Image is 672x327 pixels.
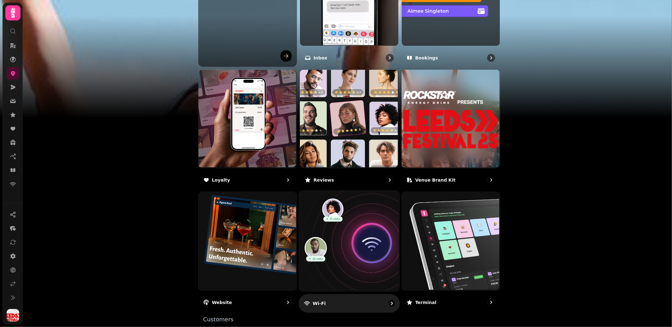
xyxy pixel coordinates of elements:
svg: go to [387,177,393,183]
p: Inbox [313,55,327,61]
svg: go to [285,299,291,306]
a: ReviewsReviews [300,70,399,189]
p: Bookings [415,55,438,61]
p: Loyalty [212,177,230,183]
img: aHR0cHM6Ly9maWxlcy5zdGFtcGVkZS5haS9iZDkxOTYwMy03M2M2LTQwNTgtOWNiNy0yNDBmNjdmMGQ5M2QvbWVkaWEvMWNhY... [402,70,500,168]
svg: go to [488,55,494,61]
p: Reviews [313,177,334,183]
img: Website [198,191,296,290]
p: Wi-Fi [313,300,326,307]
img: Wi-Fi [298,190,399,291]
p: Venue brand kit [415,177,456,183]
svg: go to [488,299,494,306]
img: Reviews [299,69,398,168]
button: User avatar [5,309,20,322]
svg: go to [388,300,395,307]
a: Wi-FiWi-Fi [299,191,400,313]
img: Terminal [401,191,500,290]
svg: go to [285,177,291,183]
svg: go to [488,177,494,183]
a: WebsiteWebsite [198,192,297,312]
p: Customers [203,317,501,322]
svg: go to [387,55,393,61]
img: User avatar [7,309,19,322]
img: Loyalty [198,69,296,168]
p: Website [212,299,232,306]
a: TerminalTerminal [401,192,501,312]
a: LoyaltyLoyalty [198,70,297,189]
p: Terminal [415,299,437,306]
a: Venue brand kitVenue brand kit [401,70,501,189]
